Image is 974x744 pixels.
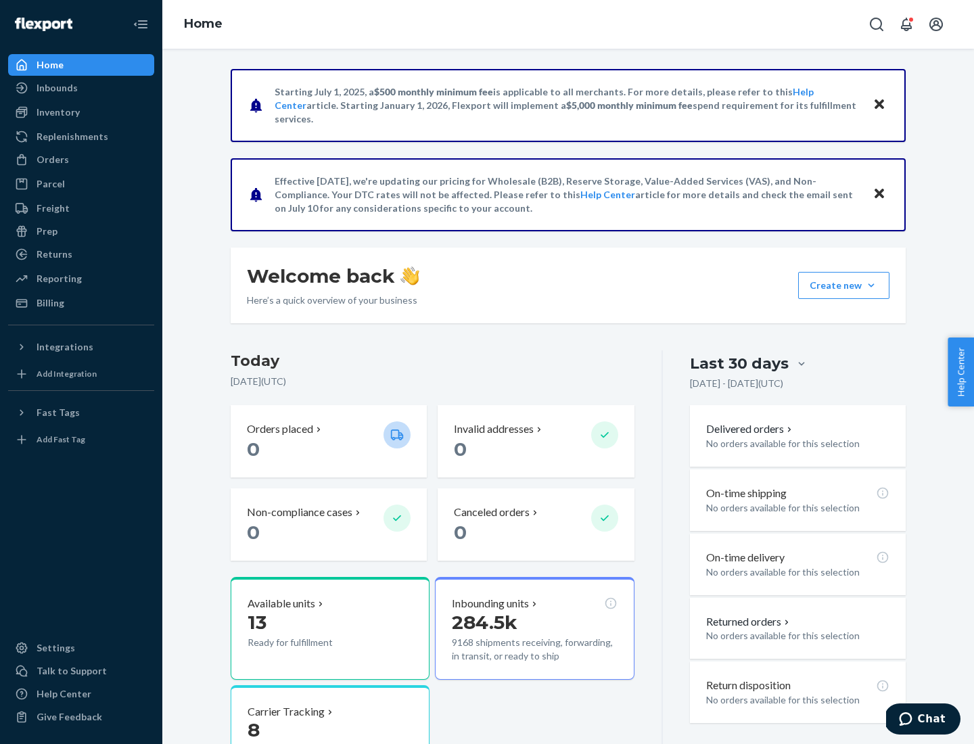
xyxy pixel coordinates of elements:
div: Home [37,58,64,72]
div: Add Fast Tag [37,434,85,445]
a: Inventory [8,101,154,123]
iframe: Opens a widget where you can chat to one of our agents [886,703,960,737]
button: Close [871,95,888,115]
span: $5,000 monthly minimum fee [566,99,693,111]
a: Home [184,16,223,31]
a: Add Integration [8,363,154,385]
div: Parcel [37,177,65,191]
div: Settings [37,641,75,655]
div: Talk to Support [37,664,107,678]
a: Parcel [8,173,154,195]
a: Freight [8,197,154,219]
p: Non-compliance cases [247,505,352,520]
span: $500 monthly minimum fee [374,86,493,97]
img: Flexport logo [15,18,72,31]
span: 0 [454,521,467,544]
p: Here’s a quick overview of your business [247,294,419,307]
p: [DATE] - [DATE] ( UTC ) [690,377,783,390]
p: Starting July 1, 2025, a is applicable to all merchants. For more details, please refer to this a... [275,85,860,126]
p: Orders placed [247,421,313,437]
a: Help Center [580,189,635,200]
button: Create new [798,272,889,299]
button: Talk to Support [8,660,154,682]
a: Settings [8,637,154,659]
div: Reporting [37,272,82,285]
span: 284.5k [452,611,517,634]
button: Orders placed 0 [231,405,427,478]
button: Fast Tags [8,402,154,423]
p: No orders available for this selection [706,501,889,515]
button: Help Center [948,338,974,406]
p: Invalid addresses [454,421,534,437]
p: No orders available for this selection [706,629,889,643]
button: Open notifications [893,11,920,38]
div: Fast Tags [37,406,80,419]
button: Invalid addresses 0 [438,405,634,478]
p: Carrier Tracking [248,704,325,720]
h3: Today [231,350,634,372]
div: Last 30 days [690,353,789,374]
button: Give Feedback [8,706,154,728]
a: Home [8,54,154,76]
a: Help Center [8,683,154,705]
span: 0 [247,438,260,461]
div: Inventory [37,106,80,119]
button: Delivered orders [706,421,795,437]
button: Integrations [8,336,154,358]
p: Ready for fulfillment [248,636,373,649]
p: No orders available for this selection [706,565,889,579]
a: Billing [8,292,154,314]
button: Available units13Ready for fulfillment [231,577,430,680]
a: Orders [8,149,154,170]
button: Close Navigation [127,11,154,38]
a: Reporting [8,268,154,289]
div: Integrations [37,340,93,354]
p: No orders available for this selection [706,693,889,707]
p: No orders available for this selection [706,437,889,450]
p: 9168 shipments receiving, forwarding, in transit, or ready to ship [452,636,617,663]
button: Canceled orders 0 [438,488,634,561]
p: On-time shipping [706,486,787,501]
p: Return disposition [706,678,791,693]
a: Returns [8,243,154,265]
a: Add Fast Tag [8,429,154,450]
p: Available units [248,596,315,611]
button: Open Search Box [863,11,890,38]
div: Returns [37,248,72,261]
a: Prep [8,220,154,242]
div: Billing [37,296,64,310]
h1: Welcome back [247,264,419,288]
button: Close [871,185,888,204]
button: Open account menu [923,11,950,38]
p: [DATE] ( UTC ) [231,375,634,388]
div: Replenishments [37,130,108,143]
button: Returned orders [706,614,792,630]
ol: breadcrumbs [173,5,233,44]
div: Inbounds [37,81,78,95]
div: Give Feedback [37,710,102,724]
p: Canceled orders [454,505,530,520]
span: 0 [454,438,467,461]
img: hand-wave emoji [400,266,419,285]
div: Add Integration [37,368,97,379]
span: 0 [247,521,260,544]
p: Effective [DATE], we're updating our pricing for Wholesale (B2B), Reserve Storage, Value-Added Se... [275,175,860,215]
span: 8 [248,718,260,741]
span: 13 [248,611,266,634]
div: Freight [37,202,70,215]
div: Orders [37,153,69,166]
button: Non-compliance cases 0 [231,488,427,561]
button: Inbounding units284.5k9168 shipments receiving, forwarding, in transit, or ready to ship [435,577,634,680]
p: Inbounding units [452,596,529,611]
div: Prep [37,225,57,238]
p: On-time delivery [706,550,785,565]
a: Replenishments [8,126,154,147]
div: Help Center [37,687,91,701]
a: Inbounds [8,77,154,99]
